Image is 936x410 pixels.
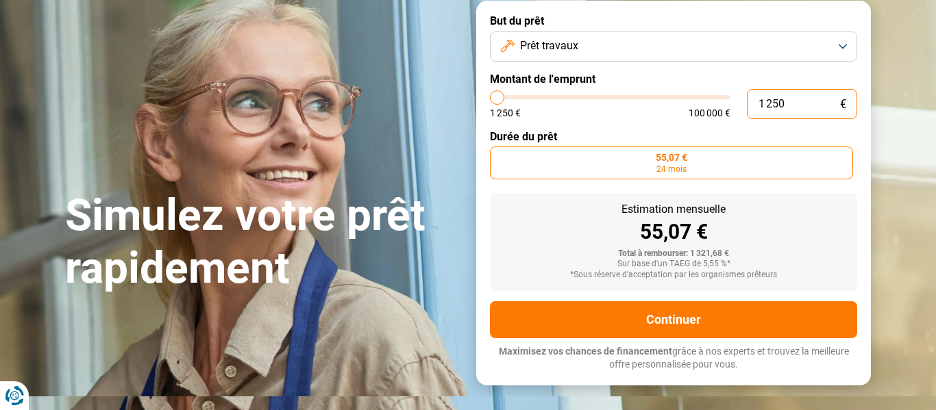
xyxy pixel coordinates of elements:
span: 24 mois [656,165,687,173]
label: Durée du prêt [490,130,857,143]
button: Prêt travaux [490,31,857,62]
h1: Simulez votre prêt rapidement [65,190,460,295]
div: Sur base d'un TAEG de 5,55 %* [501,259,846,269]
p: grâce à nos experts et trouvez la meilleure offre personnalisée pour vous. [490,345,857,372]
span: Maximisez vos chances de financement [499,346,672,357]
span: Prêt travaux [520,38,578,53]
label: Montant de l'emprunt [490,73,857,86]
label: But du prêt [490,14,857,27]
span: € [840,99,846,110]
button: Continuer [490,301,857,338]
span: 100 000 € [689,108,730,118]
div: *Sous réserve d'acceptation par les organismes prêteurs [501,270,846,280]
div: Estimation mensuelle [501,204,846,215]
span: 1 250 € [490,108,521,118]
div: Total à rembourser: 1 321,68 € [501,249,846,259]
div: 55,07 € [501,222,846,242]
span: 55,07 € [656,153,687,162]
